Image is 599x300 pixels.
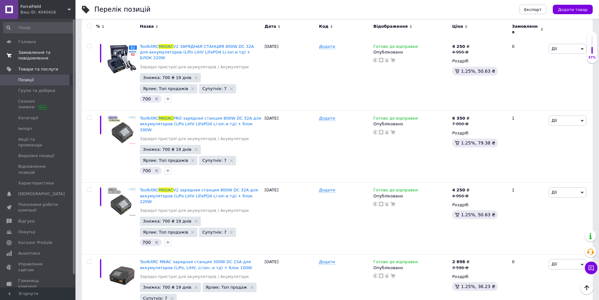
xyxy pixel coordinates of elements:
[140,188,258,204] span: V2 зарядная станция 800W DC 32A для аккумуляторов (LiPo LiHV LiFePO4 Li-ion и тд) + блок 220W
[143,219,191,223] span: Знижка: 700 ₴ 19 днів
[319,188,335,193] span: Додати
[142,168,151,173] span: 700
[154,240,159,245] svg: Видалити мітку
[452,116,465,121] b: 6 350
[508,183,547,254] div: 1
[140,116,261,132] span: PRO зарядная станция 800W DC 32A для аккумуляторов (LiPo LiHV LiFePO4 Li-ion и тд) + блок 300W
[20,4,68,9] span: ForceField
[18,88,55,93] span: Групи та добірки
[461,212,495,217] span: 1.25%, 50.63 ₴
[373,116,418,122] span: Готово до відправки
[140,116,158,121] span: ToolkitRC
[461,140,495,145] span: 1.25%, 79.38 ₴
[20,9,75,15] div: Ваш ID: 4040416
[18,126,33,132] span: Імпорт
[140,136,249,142] a: Зарядні пристрої для акумуляторів / Акумулятори
[452,274,507,280] div: Роздріб
[107,116,137,145] img: ToolkitRC M6DAC PRO зарядная станция 800W DC 32A для аккумуляторов (LiPo LiHV LiFePO4 Li-ion и тд...
[18,39,36,45] span: Головна
[18,164,58,175] span: Відновлення позицій
[140,64,249,70] a: Зарядні пристрої для акумуляторів / Акумулятори
[18,115,38,121] span: Категорії
[373,24,408,29] span: Відображення
[107,259,137,289] img: ToolkitRC M6AC зарядная станция 300W DC 15A для аккумуляторов (LiPo, LiHV, Li-ion, и тд) + блок 100W
[319,259,335,264] span: Додати
[107,187,137,217] img: ToolkitRC M6DAC V2 зарядная станция 800W DC 32A для аккумуляторов (LiPo LiHV LiFePO4 Li-ion и тд)...
[452,265,469,271] div: 3 598 ₴
[94,6,151,13] div: Перелік позицій
[461,284,495,289] span: 1.25%, 36.23 ₴
[552,262,557,266] span: Дії
[140,24,154,29] span: Назва
[18,66,58,72] span: Товари та послуги
[206,285,247,289] span: Ярлик: Топ продаж
[319,116,335,121] span: Додати
[18,202,58,213] span: Показники роботи компанії
[18,180,54,186] span: Характеристики
[140,188,258,204] a: ToolkitRCM6DACV2 зарядная станция 800W DC 32A для аккумуляторов (LiPo LiHV LiFePO4 Li-ion и тд) +...
[140,188,158,192] span: ToolkitRC
[587,55,597,60] div: 37%
[202,87,226,91] span: Супутніх: 7
[452,44,465,49] b: 4 250
[519,5,547,14] button: Експорт
[508,111,547,183] div: 1
[140,44,254,60] span: V2 ЗАРЯДНАЯ СТАНЦИЯ 800W DC 32A для аккумуляторов (LiPo LiHV LiFePO4 Li-ion и тд) + БЛОК 220W
[18,50,58,61] span: Замовлення та повідомлення
[508,39,547,111] div: 0
[452,259,465,264] b: 2 898
[143,158,188,162] span: Ярлик: Топ продажів
[452,193,469,199] div: 4 950 ₴
[373,265,449,271] div: Опубліковано
[552,190,557,195] span: Дії
[140,44,158,49] span: ToolkitRC
[18,137,58,148] span: Акції та промокоди
[373,49,449,55] div: Опубліковано
[553,5,593,14] button: Додати товар
[552,118,557,123] span: Дії
[18,251,40,256] span: Аналітика
[18,99,58,110] span: Сезонні знижки
[142,96,151,101] span: 700
[18,229,35,235] span: Покупці
[140,208,249,213] a: Зарядні пристрої для акумуляторів / Акумулятори
[373,259,418,266] span: Готово до відправки
[140,274,249,280] a: Зарядні пристрої для акумуляторів / Акумулятори
[452,121,469,127] div: 7 050 ₴
[263,39,318,111] div: [DATE]
[512,24,539,35] span: Замовлення
[154,96,159,101] svg: Видалити мітку
[452,24,463,29] span: Ціна
[143,87,188,91] span: Ярлик: Топ продажів
[552,46,557,51] span: Дії
[452,58,507,64] div: Роздріб
[461,69,495,74] span: 1.25%, 50.63 ₴
[263,111,318,183] div: [DATE]
[18,240,52,246] span: Каталог ProSale
[18,77,34,83] span: Позиції
[140,259,252,270] a: ToolkitRC M6AC зарядная станция 300W DC 15A для аккумуляторов (LiPo, LiHV, Li-ion, и тд) + блок 100W
[373,44,418,51] span: Готово до відправки
[18,153,54,159] span: Видалені позиції
[524,7,542,12] span: Експорт
[18,218,35,224] span: Відгуки
[580,281,593,294] button: Наверх
[107,44,137,74] img: ToolkitRC M6DAC V2 ЗАРЯДНАЯ СТАНЦИЯ 800W DC 32A для аккумуляторов (LiPo LiHV LiFePO4 Li-ion и тд)...
[452,130,507,136] div: Роздріб
[319,44,335,49] span: Додати
[319,24,329,29] span: Код
[143,285,191,289] span: Знижка: 700 ₴ 19 днів
[373,121,449,127] div: Опубліковано
[452,188,465,192] b: 4 250
[142,240,151,245] span: 700
[18,261,58,273] span: Управління сайтом
[373,188,418,194] span: Готово до відправки
[452,49,469,55] div: 4 950 ₴
[202,158,226,162] span: Супутніх: 7
[452,202,507,208] div: Роздріб
[263,183,318,254] div: [DATE]
[140,44,254,60] a: ToolkitRCM6DACV2 ЗАРЯДНАЯ СТАНЦИЯ 800W DC 32A для аккумуляторов (LiPo LiHV LiFePO4 Li-ion и тд) +...
[585,262,597,274] button: Чат з покупцем
[140,116,261,132] a: ToolkitRCM6DACPRO зарядная станция 800W DC 32A для аккумуляторов (LiPo LiHV LiFePO4 Li-ion и тд) ...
